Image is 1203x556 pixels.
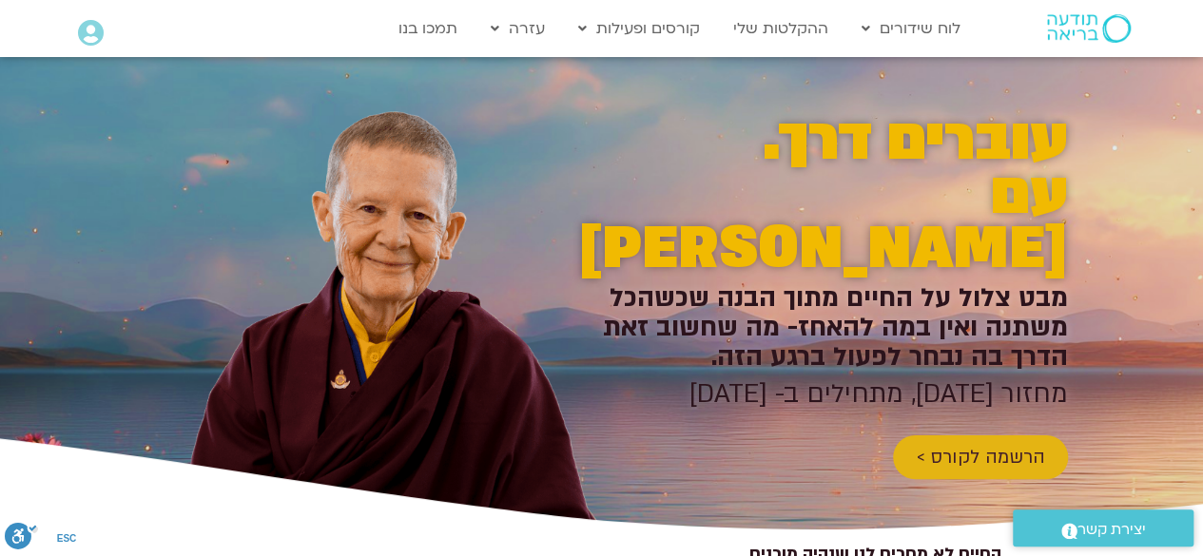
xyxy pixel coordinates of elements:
h2: עוברים דרך. עם [PERSON_NAME] [564,114,1068,276]
h2: מחזור [DATE], מתחילים ב- [DATE] [564,379,1068,409]
h2: מבט צלול על החיים מתוך הבנה שכשהכל משתנה ואין במה להאחז- מה שחשוב זאת הדרך בה נבחר לפעול ברגע הזה. [564,283,1068,372]
a: לוח שידורים [852,10,970,47]
a: הרשמה לקורס > [893,435,1068,479]
span: הרשמה לקורס > [916,447,1045,468]
a: קורסים ופעילות [569,10,709,47]
a: יצירת קשר [1013,509,1193,546]
a: עזרה [481,10,554,47]
a: ההקלטות שלי [724,10,838,47]
a: תמכו בנו [389,10,467,47]
span: יצירת קשר [1077,517,1146,543]
img: תודעה בריאה [1047,14,1131,43]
